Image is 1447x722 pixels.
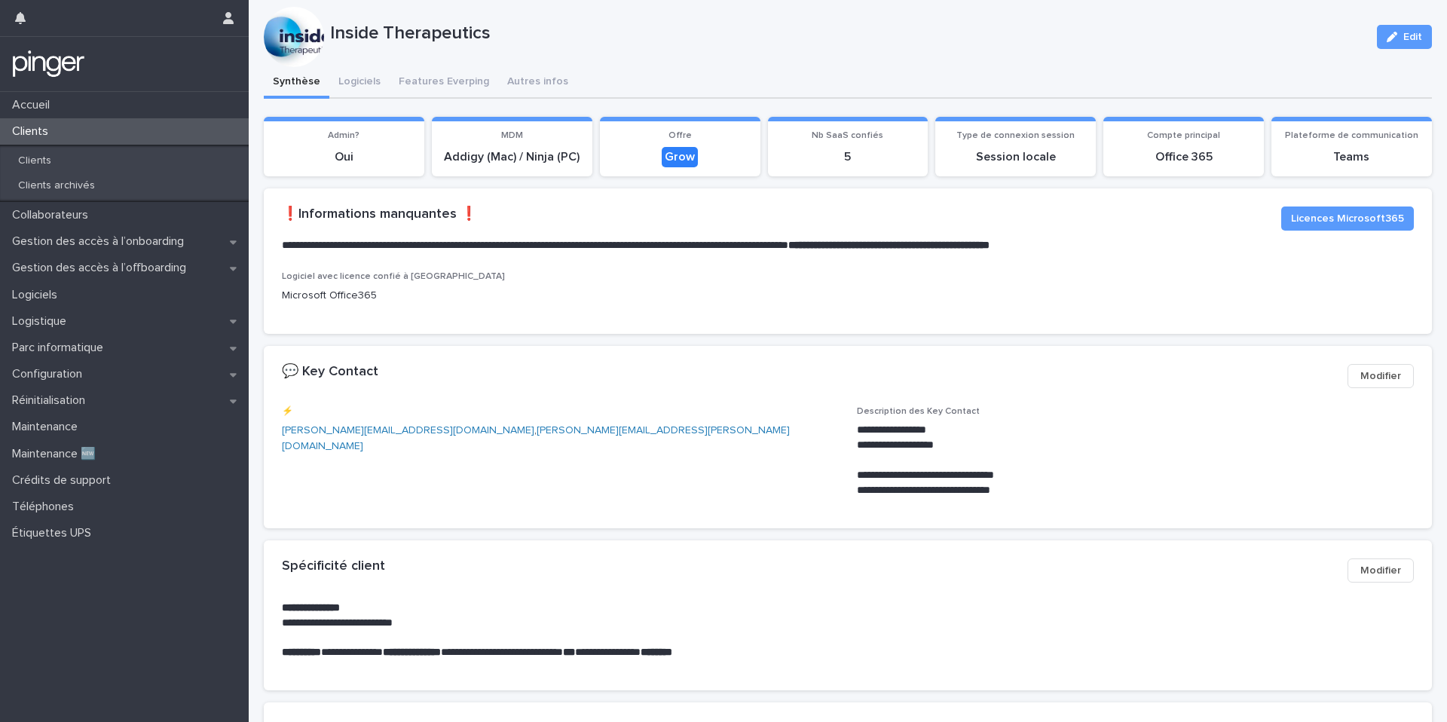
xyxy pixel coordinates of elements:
[1280,150,1423,164] p: Teams
[282,407,293,416] span: ⚡️
[668,131,692,140] span: Offre
[956,131,1075,140] span: Type de connexion session
[6,447,108,461] p: Maintenance 🆕
[6,154,63,167] p: Clients
[1360,563,1401,578] span: Modifier
[777,150,919,164] p: 5
[6,393,97,408] p: Réinitialisation
[1147,131,1220,140] span: Compte principal
[944,150,1087,164] p: Session locale
[282,425,534,436] a: [PERSON_NAME][EMAIL_ADDRESS][DOMAIN_NAME]
[6,208,100,222] p: Collaborateurs
[6,98,62,112] p: Accueil
[1348,364,1414,388] button: Modifier
[282,207,477,223] h2: ❗️Informations manquantes ❗️
[6,288,69,302] p: Logiciels
[1281,207,1414,231] button: Licences Microsoft365
[282,272,505,281] span: Logiciel avec licence confié à [GEOGRAPHIC_DATA]
[6,124,60,139] p: Clients
[6,367,94,381] p: Configuration
[6,341,115,355] p: Parc informatique
[390,67,498,99] button: Features Everping
[6,420,90,434] p: Maintenance
[6,473,123,488] p: Crédits de support
[857,407,980,416] span: Description des Key Contact
[441,150,583,164] p: Addigy (Mac) / Ninja (PC)
[1291,211,1404,226] span: Licences Microsoft365
[6,500,86,514] p: Téléphones
[282,288,647,304] p: Microsoft Office365
[662,147,698,167] div: Grow
[12,49,85,79] img: mTgBEunGTSyRkCgitkcU
[498,67,577,99] button: Autres infos
[6,314,78,329] p: Logistique
[6,234,196,249] p: Gestion des accès à l’onboarding
[282,364,378,381] h2: 💬 Key Contact
[1360,369,1401,384] span: Modifier
[1285,131,1418,140] span: Plateforme de communication
[329,67,390,99] button: Logiciels
[282,558,385,575] h2: Spécificité client
[501,131,523,140] span: MDM
[6,261,198,275] p: Gestion des accès à l’offboarding
[6,179,107,192] p: Clients archivés
[1112,150,1255,164] p: Office 365
[264,67,329,99] button: Synthèse
[812,131,883,140] span: Nb SaaS confiés
[1348,558,1414,583] button: Modifier
[328,131,359,140] span: Admin?
[282,423,839,454] p: ,
[1403,32,1422,42] span: Edit
[1377,25,1432,49] button: Edit
[330,23,1365,44] p: Inside Therapeutics
[273,150,415,164] p: Oui
[6,526,103,540] p: Étiquettes UPS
